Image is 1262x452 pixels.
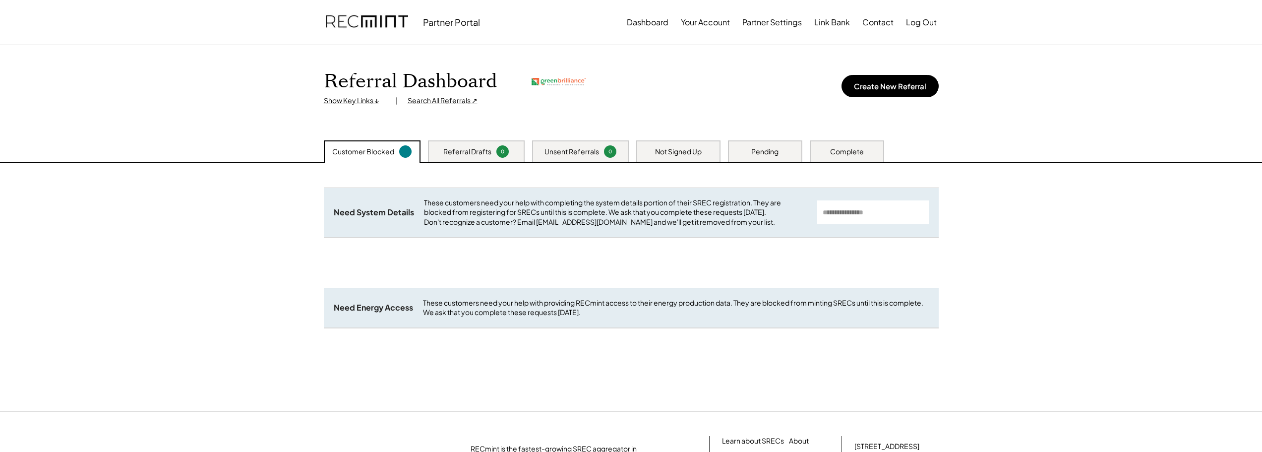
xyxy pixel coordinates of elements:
[408,96,478,106] div: Search All Referrals ↗
[681,12,730,32] button: Your Account
[424,198,807,227] div: These customers need your help with completing the system details portion of their SREC registrat...
[605,148,615,155] div: 0
[443,147,491,157] div: Referral Drafts
[423,16,480,28] div: Partner Portal
[722,436,784,446] a: Learn about SRECs
[326,5,408,39] img: recmint-logotype%403x.png
[544,147,599,157] div: Unsent Referrals
[324,96,386,106] div: Show Key Links ↓
[332,147,394,157] div: Customer Blocked
[324,70,497,93] h1: Referral Dashboard
[862,12,894,32] button: Contact
[396,96,398,106] div: |
[830,147,864,157] div: Complete
[906,12,937,32] button: Log Out
[655,147,702,157] div: Not Signed Up
[742,12,802,32] button: Partner Settings
[334,207,414,218] div: Need System Details
[627,12,668,32] button: Dashboard
[854,442,919,452] div: [STREET_ADDRESS]
[334,303,413,313] div: Need Energy Access
[532,78,586,85] img: greenbrilliance.png
[789,436,809,446] a: About
[423,298,929,318] div: These customers need your help with providing RECmint access to their energy production data. The...
[841,75,939,97] button: Create New Referral
[814,12,850,32] button: Link Bank
[498,148,507,155] div: 0
[751,147,779,157] div: Pending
